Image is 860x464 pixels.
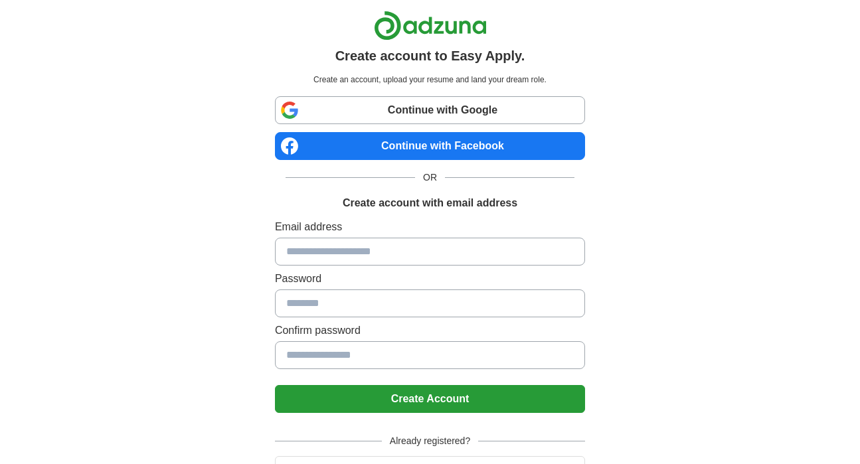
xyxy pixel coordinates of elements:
[275,271,585,287] label: Password
[382,434,478,448] span: Already registered?
[275,132,585,160] a: Continue with Facebook
[415,171,445,185] span: OR
[275,96,585,124] a: Continue with Google
[278,74,582,86] p: Create an account, upload your resume and land your dream role.
[343,195,517,211] h1: Create account with email address
[275,219,585,235] label: Email address
[275,385,585,413] button: Create Account
[275,323,585,339] label: Confirm password
[374,11,487,40] img: Adzuna logo
[335,46,525,66] h1: Create account to Easy Apply.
